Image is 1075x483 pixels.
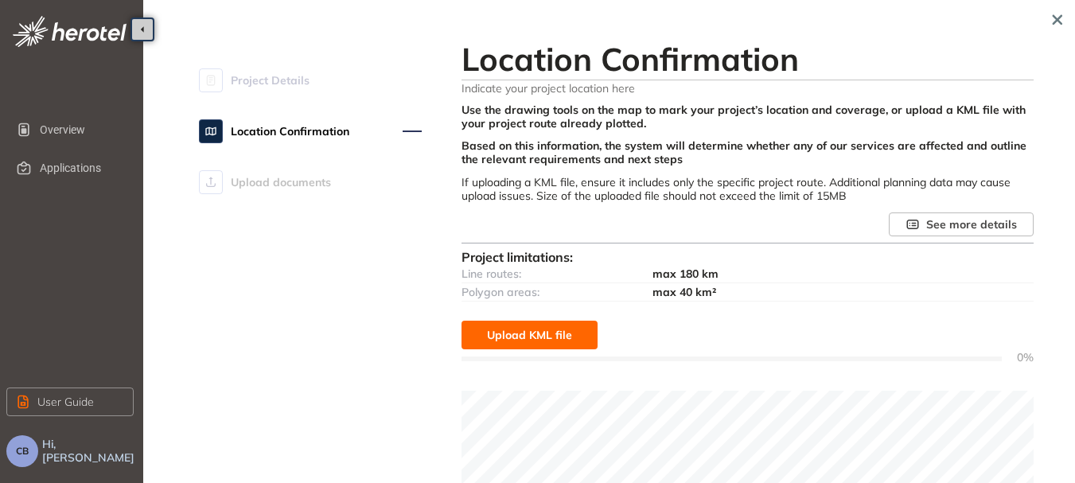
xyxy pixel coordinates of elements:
span: Location Confirmation [231,115,349,147]
button: User Guide [6,388,134,416]
span: max 180 km [652,267,719,281]
span: 0% [1002,351,1034,364]
div: If uploading a KML file, ensure it includes only the specific project route. Additional planning ... [462,176,1034,212]
span: Upload documents [231,166,331,198]
span: See more details [926,216,1017,233]
span: CB [16,446,29,457]
span: Hi, [PERSON_NAME] [42,438,137,465]
span: Upload KML file [487,326,572,344]
span: Polygon areas: [462,285,539,299]
img: logo [13,16,127,47]
button: Upload KML file [462,321,598,349]
h2: Location Confirmation [462,40,1034,78]
span: Overview [40,114,121,146]
button: See more details [889,212,1034,236]
span: Line routes: [462,267,521,281]
span: Applications [40,152,121,184]
div: Based on this information, the system will determine whether any of our services are affected and... [462,139,1034,176]
div: Use the drawing tools on the map to mark your project’s location and coverage, or upload a KML fi... [462,103,1034,140]
button: CB [6,435,38,467]
span: Project Details [231,64,310,96]
span: User Guide [37,393,94,411]
span: Indicate your project location here [462,80,1034,95]
div: Project limitations: [462,250,1034,265]
span: max 40 km² [652,285,716,299]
